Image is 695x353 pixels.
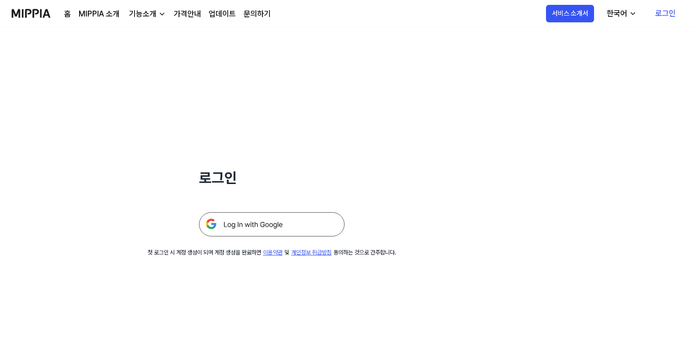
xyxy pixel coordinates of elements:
a: 개인정보 취급방침 [291,249,331,256]
button: 한국어 [599,4,643,23]
img: down [158,10,166,18]
a: MIPPIA 소개 [79,8,119,20]
a: 이용약관 [263,249,282,256]
a: 홈 [64,8,71,20]
a: 문의하기 [244,8,271,20]
img: 구글 로그인 버튼 [199,212,345,236]
button: 기능소개 [127,8,166,20]
a: 가격안내 [174,8,201,20]
a: 업데이트 [209,8,236,20]
h1: 로그인 [199,167,345,189]
div: 첫 로그인 시 계정 생성이 되며 계정 생성을 완료하면 및 동의하는 것으로 간주합니다. [148,248,396,257]
button: 서비스 소개서 [546,5,594,22]
div: 한국어 [605,8,629,19]
div: 기능소개 [127,8,158,20]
